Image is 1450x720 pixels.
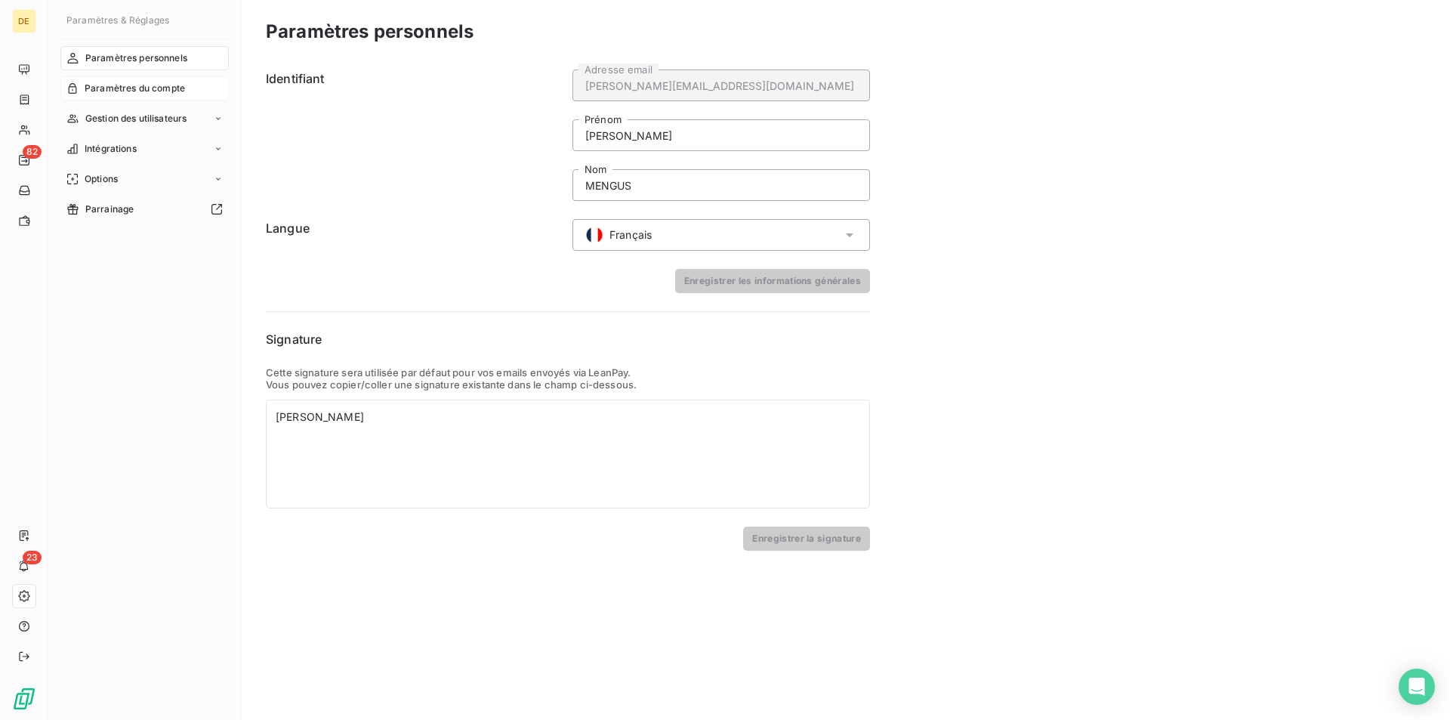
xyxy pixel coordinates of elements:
[276,409,860,425] div: [PERSON_NAME]
[266,379,870,391] p: Vous pouvez copier/coller une signature existante dans le champ ci-dessous.
[675,269,870,293] button: Enregistrer les informations générales
[12,687,36,711] img: Logo LeanPay
[85,172,118,186] span: Options
[572,119,870,151] input: placeholder
[266,219,563,251] h6: Langue
[609,227,652,243] span: Français
[23,551,42,564] span: 23
[85,51,187,65] span: Paramètres personnels
[266,330,870,348] h6: Signature
[266,18,474,45] h3: Paramètres personnels
[266,366,870,379] p: Cette signature sera utilisée par défaut pour vos emails envoyés via LeanPay.
[85,202,134,216] span: Parrainage
[60,197,229,221] a: Parrainage
[12,9,36,33] div: DE
[266,70,563,201] h6: Identifiant
[60,137,229,161] a: Intégrations
[23,145,42,159] span: 82
[572,169,870,201] input: placeholder
[60,46,229,70] a: Paramètres personnels
[60,167,229,191] a: Options
[85,112,187,125] span: Gestion des utilisateurs
[85,82,185,95] span: Paramètres du compte
[85,142,137,156] span: Intégrations
[1399,669,1435,705] div: Open Intercom Messenger
[66,14,169,26] span: Paramètres & Réglages
[572,70,870,101] input: placeholder
[60,76,229,100] a: Paramètres du compte
[60,107,229,131] a: Gestion des utilisateurs
[743,527,870,551] button: Enregistrer la signature
[12,148,35,172] a: 82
